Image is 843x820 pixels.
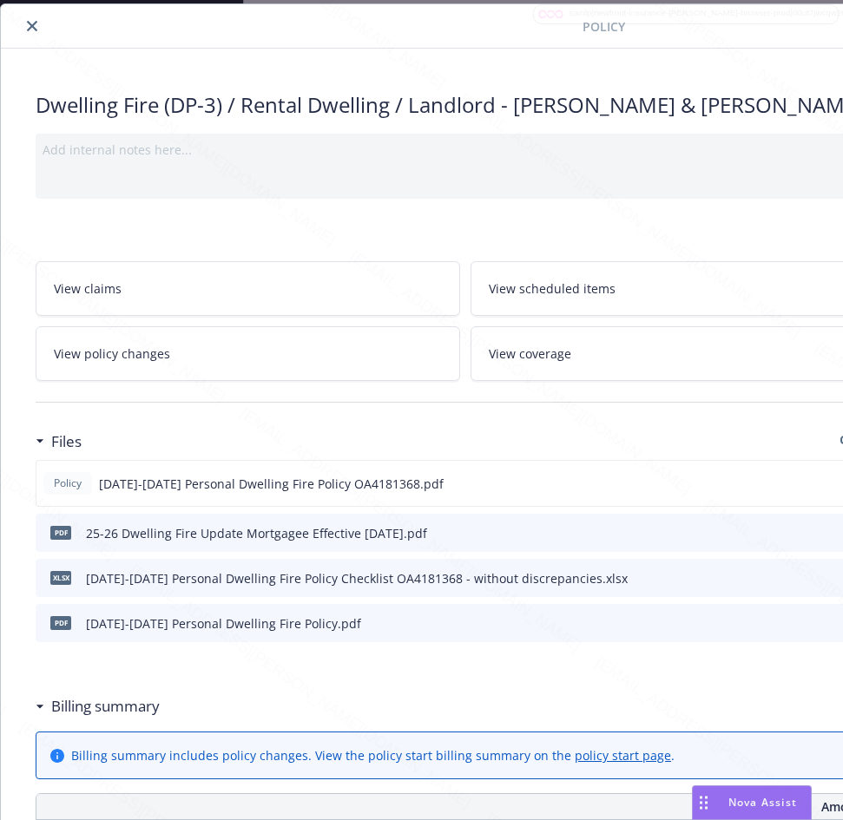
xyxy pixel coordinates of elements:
[692,785,812,820] button: Nova Assist
[54,279,122,298] span: View claims
[50,616,71,629] span: pdf
[22,16,43,36] button: close
[86,569,628,587] div: [DATE]-[DATE] Personal Dwelling Fire Policy Checklist OA4181368 - without discrepancies.xlsx
[71,746,675,764] div: Billing summary includes policy changes. View the policy start billing summary on the .
[99,475,444,493] span: [DATE]-[DATE] Personal Dwelling Fire Policy OA4181368.pdf
[489,344,571,363] span: View coverage
[36,430,82,453] div: Files
[54,344,170,363] span: View policy changes
[36,261,460,316] a: View claims
[728,795,797,810] span: Nova Assist
[693,786,715,819] div: Drag to move
[36,326,460,381] a: View policy changes
[583,17,625,36] span: Policy
[51,695,160,718] h3: Billing summary
[86,524,427,542] div: 25-26 Dwelling Fire Update Mortgagee Effective [DATE].pdf
[50,526,71,539] span: pdf
[489,279,616,298] span: View scheduled items
[575,747,671,764] a: policy start page
[36,695,160,718] div: Billing summary
[50,476,85,491] span: Policy
[51,430,82,453] h3: Files
[50,571,71,584] span: xlsx
[86,614,361,633] div: [DATE]-[DATE] Personal Dwelling Fire Policy.pdf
